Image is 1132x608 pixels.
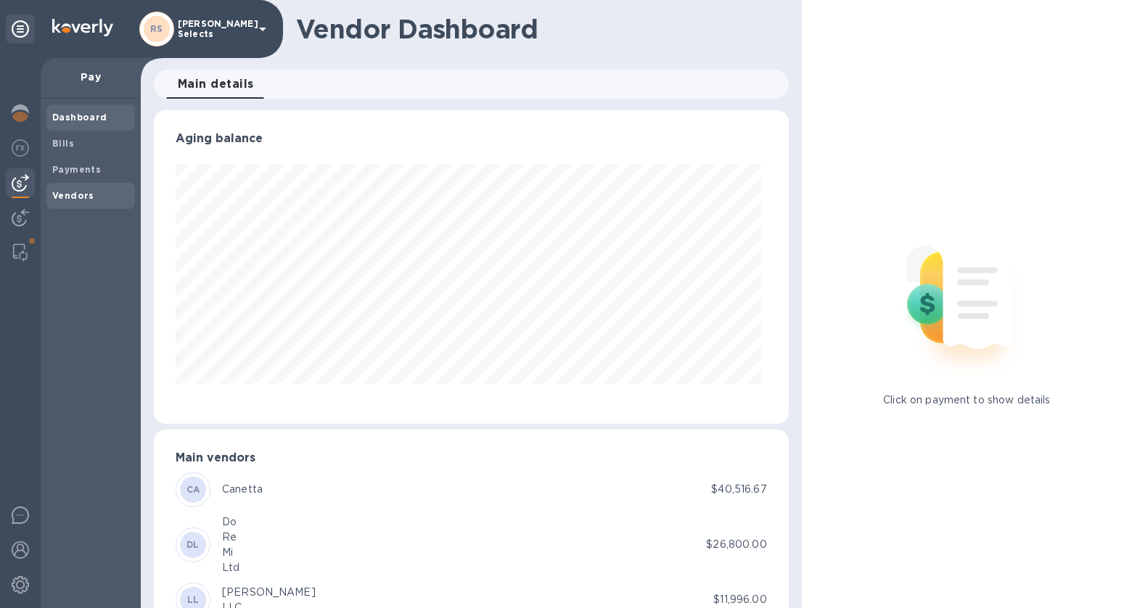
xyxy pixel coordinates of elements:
b: LL [187,594,200,605]
h1: Vendor Dashboard [296,14,779,44]
img: Foreign exchange [12,139,29,157]
div: [PERSON_NAME] [222,585,316,600]
h3: Main vendors [176,451,767,465]
b: RS [150,23,163,34]
b: Payments [52,164,101,175]
div: Re [222,530,239,545]
p: [PERSON_NAME] Selects [178,19,250,39]
span: Main details [178,74,254,94]
div: Unpin categories [6,15,35,44]
p: Pay [52,70,129,84]
b: DL [186,539,200,550]
p: Click on payment to show details [883,393,1050,408]
b: CA [186,484,200,495]
b: Dashboard [52,112,107,123]
p: $40,516.67 [711,482,766,497]
img: Logo [52,19,113,36]
b: Bills [52,138,74,149]
div: Canetta [222,482,263,497]
b: Vendors [52,190,94,201]
div: Mi [222,545,239,560]
h3: Aging balance [176,132,767,146]
div: Ltd [222,560,239,575]
div: Do [222,514,239,530]
p: $26,800.00 [706,537,766,552]
p: $11,996.00 [713,592,766,607]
